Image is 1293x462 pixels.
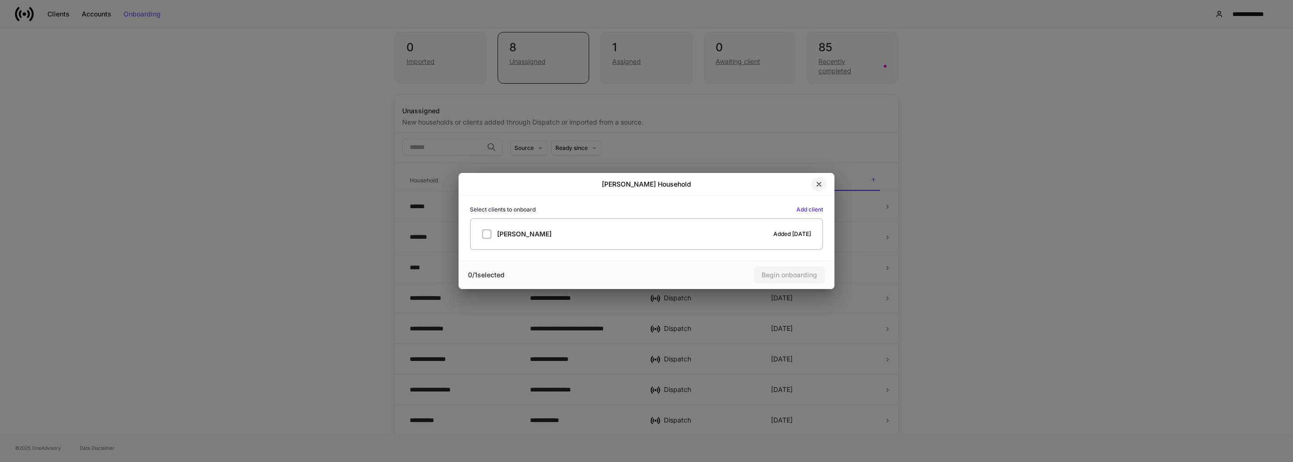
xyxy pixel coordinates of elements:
div: 0 / 1 selected [468,270,646,280]
h6: Added [DATE] [773,229,811,238]
button: Add client [796,207,823,212]
h2: [PERSON_NAME] Household [602,180,691,189]
h5: [PERSON_NAME] [497,229,552,239]
h6: Select clients to onboard [470,205,536,214]
label: [PERSON_NAME]Added [DATE] [470,218,823,250]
